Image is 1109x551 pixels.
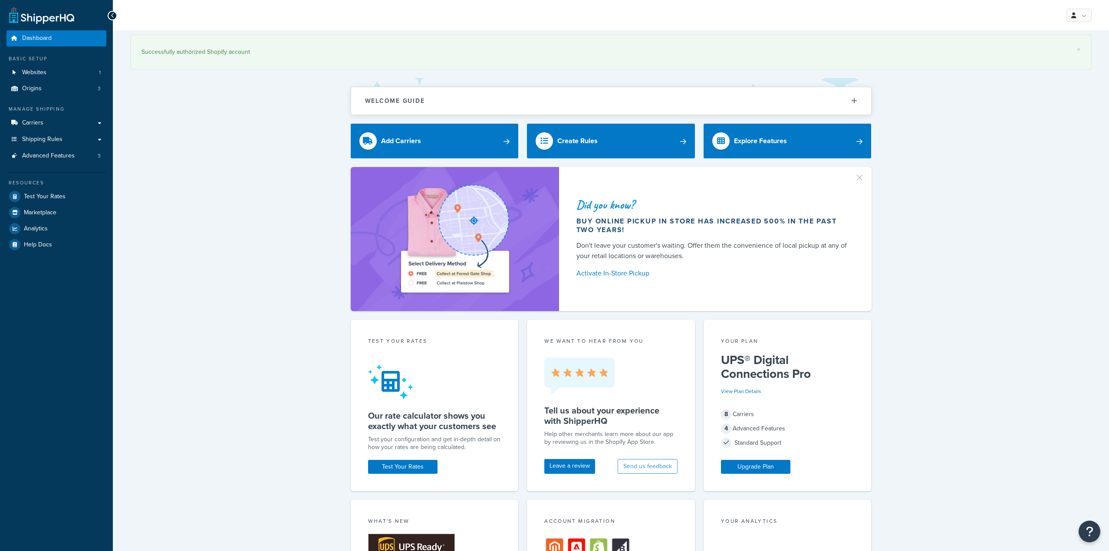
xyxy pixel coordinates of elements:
[544,337,678,345] p: we want to hear from you
[721,423,731,434] span: 4
[98,152,101,160] span: 3
[721,517,854,527] div: Your Analytics
[7,179,106,187] div: Resources
[704,124,872,158] a: Explore Features
[22,152,75,160] span: Advanced Features
[24,225,48,233] span: Analytics
[24,193,66,200] span: Test Your Rates
[22,69,46,76] span: Websites
[7,115,106,131] a: Carriers
[576,217,851,234] div: Buy online pickup in store has increased 500% in the past two years!
[721,353,854,381] h5: UPS® Digital Connections Pro
[544,517,678,527] div: Account Migration
[22,119,43,127] span: Carriers
[368,410,501,431] h5: Our rate calculator shows you exactly what your customers see
[7,205,106,220] a: Marketplace
[7,131,106,148] a: Shipping Rules
[368,460,438,474] a: Test Your Rates
[544,430,678,446] p: Help other merchants learn more about our app by reviewing us in the Shopify App Store.
[7,237,106,253] a: Help Docs
[721,387,761,395] a: View Plan Details
[376,180,533,298] img: ad-shirt-map-b0359fc47e01cab431d101c4b569394f6a03f54285957d908178d52f29eb9668.png
[98,85,101,92] span: 3
[576,199,851,211] div: Did you know?
[7,30,106,46] a: Dashboard
[365,98,425,104] h2: Welcome Guide
[22,136,63,143] span: Shipping Rules
[527,124,695,158] a: Create Rules
[7,65,106,81] li: Websites
[24,241,52,249] span: Help Docs
[7,65,106,81] a: Websites1
[544,405,678,426] h5: Tell us about your experience with ShipperHQ
[351,124,519,158] a: Add Carriers
[99,69,101,76] span: 1
[576,267,851,279] a: Activate In-Store Pickup
[7,148,106,164] li: Advanced Features
[1077,46,1080,53] a: ×
[618,459,678,474] button: Send us feedback
[734,135,787,147] div: Explore Features
[22,85,42,92] span: Origins
[721,460,790,474] a: Upgrade Plan
[576,240,851,261] div: Don't leave your customer's waiting. Offer them the convenience of local pickup at any of your re...
[24,209,56,216] span: Marketplace
[721,437,854,449] div: Standard Support
[721,423,854,435] div: Advanced Features
[7,81,106,97] a: Origins3
[7,221,106,236] a: Analytics
[7,105,106,113] div: Manage Shipping
[721,408,854,420] div: Carriers
[721,337,854,347] div: Your Plan
[7,55,106,62] div: Basic Setup
[7,148,106,164] a: Advanced Features3
[7,81,106,97] li: Origins
[22,35,52,42] span: Dashboard
[544,459,595,474] a: Leave a review
[557,135,598,147] div: Create Rules
[1079,521,1100,542] button: Open Resource Center
[7,189,106,204] a: Test Your Rates
[351,87,871,115] button: Welcome Guide
[368,436,501,451] div: Test your configuration and get in-depth detail on how your rates are being calculated.
[368,517,501,527] div: What's New
[381,135,421,147] div: Add Carriers
[721,409,731,420] span: 8
[368,337,501,347] div: Test your rates
[142,46,1080,58] div: Successfully authorized Shopify account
